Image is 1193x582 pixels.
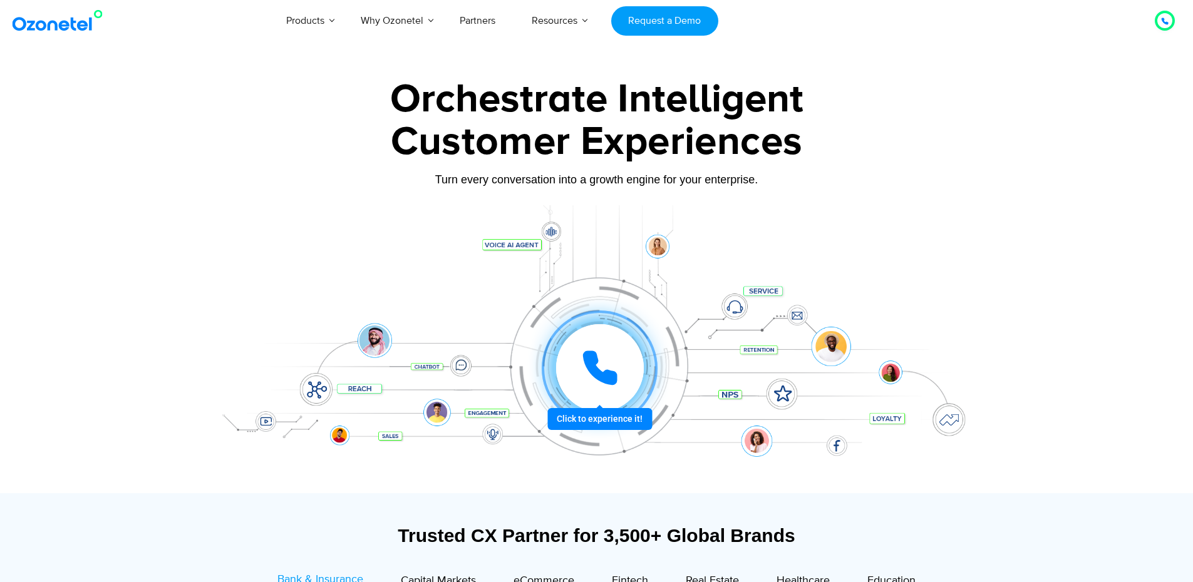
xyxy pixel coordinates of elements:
div: Orchestrate Intelligent [205,79,988,120]
div: Trusted CX Partner for 3,500+ Global Brands [212,524,982,546]
a: Request a Demo [611,6,718,36]
div: Turn every conversation into a growth engine for your enterprise. [205,173,988,186]
div: Customer Experiences [205,112,988,172]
